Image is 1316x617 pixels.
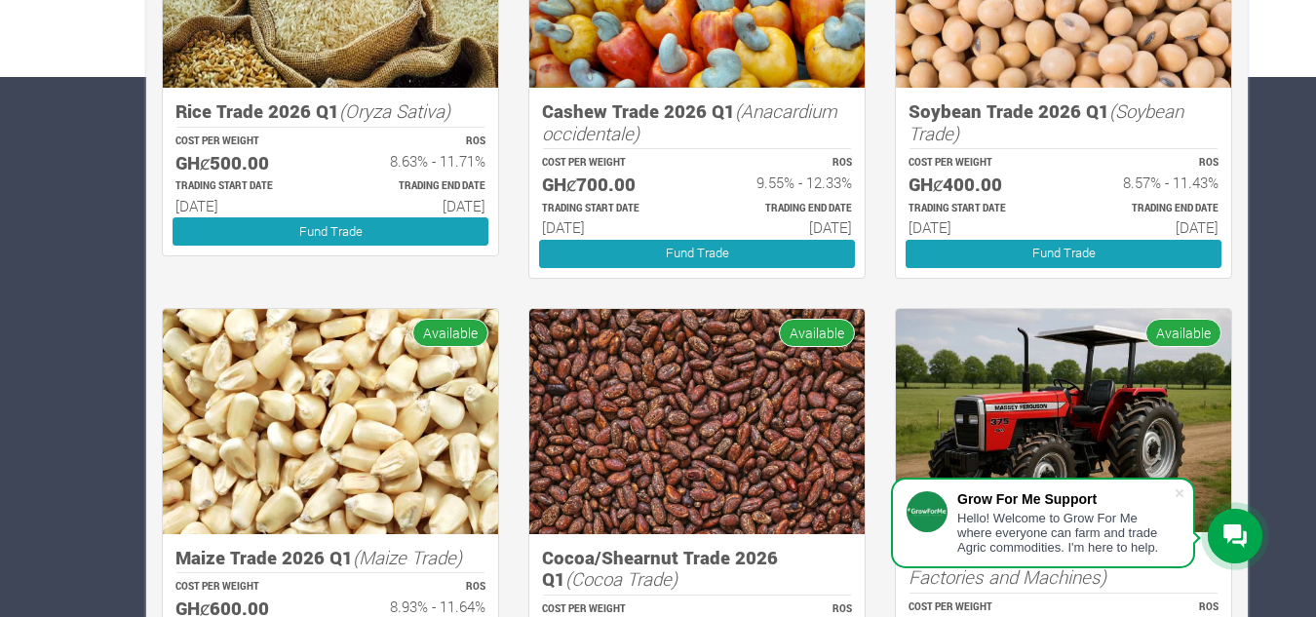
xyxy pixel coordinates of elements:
p: ROS [1081,156,1219,171]
h5: Machinery Fund (10 Yrs) [909,545,1219,589]
h6: [DATE] [175,197,313,214]
a: Fund Trade [906,240,1221,268]
h5: GHȼ500.00 [175,152,313,174]
h5: GHȼ400.00 [909,174,1046,196]
p: ROS [715,602,852,617]
h6: 9.55% - 12.33% [715,174,852,191]
h5: Cocoa/Shearnut Trade 2026 Q1 [542,547,852,591]
img: growforme image [163,309,498,534]
h6: [DATE] [348,197,485,214]
a: Fund Trade [539,240,855,268]
p: COST PER WEIGHT [175,135,313,149]
h5: Cashew Trade 2026 Q1 [542,100,852,144]
i: (Anacardium occidentale) [542,98,837,145]
h5: Rice Trade 2026 Q1 [175,100,485,123]
p: ROS [1081,600,1219,615]
h6: [DATE] [715,218,852,236]
i: (Soybean Trade) [909,98,1183,145]
img: growforme image [896,309,1231,532]
img: growforme image [529,309,865,534]
h6: 8.57% - 11.43% [1081,174,1219,191]
p: COST PER WEIGHT [909,156,1046,171]
p: ROS [348,135,485,149]
h6: [DATE] [1081,218,1219,236]
h5: Maize Trade 2026 Q1 [175,547,485,569]
h6: 8.93% - 11.64% [348,598,485,615]
h6: 8.63% - 11.71% [348,152,485,170]
p: COST PER WEIGHT [542,156,679,171]
p: Estimated Trading End Date [348,179,485,194]
h5: Soybean Trade 2026 Q1 [909,100,1219,144]
p: Estimated Trading Start Date [175,179,313,194]
p: Estimated Trading End Date [715,202,852,216]
i: (Oryza Sativa) [339,98,450,123]
h6: [DATE] [909,218,1046,236]
p: COST PER WEIGHT [175,580,313,595]
p: COST PER WEIGHT [909,600,1046,615]
div: Hello! Welcome to Grow For Me where everyone can farm and trade Agric commodities. I'm here to help. [957,511,1174,555]
span: Available [779,319,855,347]
h5: GHȼ700.00 [542,174,679,196]
span: Available [412,319,488,347]
p: Estimated Trading End Date [1081,202,1219,216]
div: Grow For Me Support [957,491,1174,507]
span: Available [1145,319,1221,347]
i: (Maize Trade) [353,545,462,569]
p: Estimated Trading Start Date [909,202,1046,216]
i: (Cocoa Trade) [565,566,677,591]
p: Estimated Trading Start Date [542,202,679,216]
a: Fund Trade [173,217,488,246]
p: ROS [715,156,852,171]
h6: [DATE] [542,218,679,236]
p: COST PER WEIGHT [542,602,679,617]
p: ROS [348,580,485,595]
